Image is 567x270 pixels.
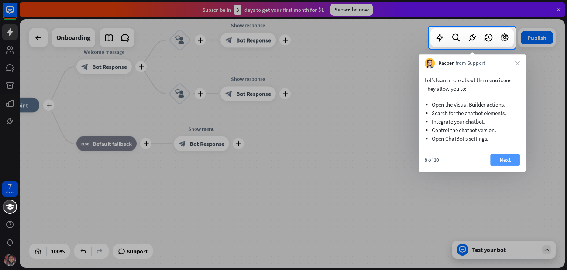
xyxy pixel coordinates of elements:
button: Open LiveChat chat widget [6,3,28,25]
li: Search for the chatbot elements. [432,109,512,117]
li: Open the Visual Builder actions. [432,100,512,109]
div: 8 of 10 [425,156,439,163]
li: Control the chatbot version. [432,126,512,134]
li: Open ChatBot’s settings. [432,134,512,143]
button: Next [490,154,520,166]
i: close [515,61,520,65]
p: Let’s learn more about the menu icons. They allow you to: [425,76,520,93]
li: Integrate your chatbot. [432,117,512,126]
span: Kacper [439,60,454,67]
span: from Support [456,60,485,67]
